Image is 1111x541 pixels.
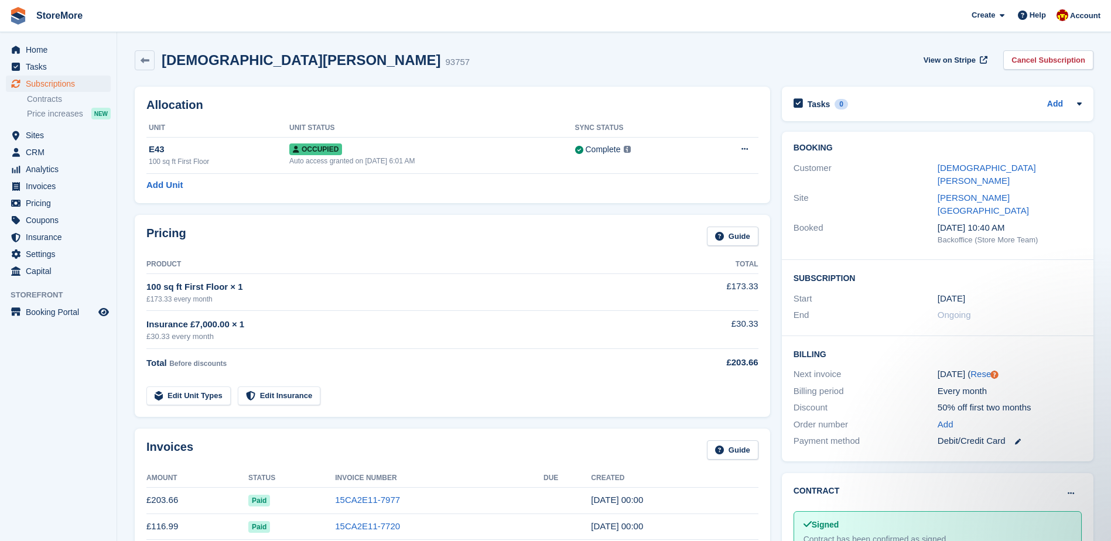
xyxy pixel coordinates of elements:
a: View on Stripe [919,50,990,70]
div: Payment method [794,434,938,448]
h2: Tasks [808,99,830,109]
a: Edit Unit Types [146,386,231,406]
a: Preview store [97,305,111,319]
a: Add [1047,98,1063,111]
a: menu [6,42,111,58]
a: Guide [707,227,758,246]
span: Capital [26,263,96,279]
span: Tasks [26,59,96,75]
h2: Invoices [146,440,193,460]
div: Customer [794,162,938,188]
a: menu [6,212,111,228]
span: Invoices [26,178,96,194]
span: Storefront [11,289,117,301]
time: 2025-07-07 23:00:00 UTC [938,292,965,306]
div: NEW [91,108,111,119]
th: Product [146,255,664,274]
th: Status [248,469,335,488]
a: menu [6,144,111,160]
span: Account [1070,10,1100,22]
a: menu [6,229,111,245]
div: Complete [586,143,621,156]
span: Insurance [26,229,96,245]
div: Debit/Credit Card [938,434,1082,448]
div: Order number [794,418,938,432]
time: 2025-09-07 23:00:09 UTC [591,495,643,505]
a: menu [6,304,111,320]
div: Discount [794,401,938,415]
span: Booking Portal [26,304,96,320]
h2: Allocation [146,98,758,112]
div: Site [794,191,938,218]
span: Paid [248,521,270,533]
div: £203.66 [664,356,758,369]
a: Reset [970,369,993,379]
h2: Booking [794,143,1082,153]
div: Tooltip anchor [989,369,1000,380]
a: menu [6,127,111,143]
h2: Pricing [146,227,186,246]
a: Contracts [27,94,111,105]
div: £173.33 every month [146,294,664,304]
td: £30.33 [664,311,758,349]
a: menu [6,178,111,194]
div: £30.33 every month [146,331,664,343]
h2: Contract [794,485,840,497]
a: 15CA2E11-7977 [335,495,400,505]
a: menu [6,263,111,279]
span: Home [26,42,96,58]
div: Insurance £7,000.00 × 1 [146,318,664,331]
span: Settings [26,246,96,262]
a: Add [938,418,953,432]
a: menu [6,161,111,177]
div: Start [794,292,938,306]
div: Auto access granted on [DATE] 6:01 AM [289,156,575,166]
a: [PERSON_NAME][GEOGRAPHIC_DATA] [938,193,1029,216]
span: Pricing [26,195,96,211]
div: 93757 [445,56,470,69]
th: Unit Status [289,119,575,138]
span: Occupied [289,143,342,155]
div: Backoffice (Store More Team) [938,234,1082,246]
a: StoreMore [32,6,87,25]
span: Before discounts [169,359,227,368]
span: Analytics [26,161,96,177]
time: 2025-08-07 23:00:21 UTC [591,521,643,531]
div: Billing period [794,385,938,398]
a: Edit Insurance [238,386,321,406]
h2: [DEMOGRAPHIC_DATA][PERSON_NAME] [162,52,440,68]
span: Coupons [26,212,96,228]
div: 100 sq ft First Floor [149,156,289,167]
div: Signed [804,519,1072,531]
span: Sites [26,127,96,143]
a: Cancel Subscription [1003,50,1093,70]
a: Price increases NEW [27,107,111,120]
div: End [794,309,938,322]
a: menu [6,59,111,75]
div: Booked [794,221,938,246]
div: Next invoice [794,368,938,381]
a: Guide [707,440,758,460]
th: Total [664,255,758,274]
span: Paid [248,495,270,506]
th: Invoice Number [335,469,543,488]
a: menu [6,76,111,92]
img: stora-icon-8386f47178a22dfd0bd8f6a31ec36ba5ce8667c1dd55bd0f319d3a0aa187defe.svg [9,7,27,25]
span: Price increases [27,108,83,119]
div: [DATE] 10:40 AM [938,221,1082,235]
a: [DEMOGRAPHIC_DATA][PERSON_NAME] [938,163,1036,186]
img: icon-info-grey-7440780725fd019a000dd9b08b2336e03edf1995a4989e88bcd33f0948082b44.svg [624,146,631,153]
div: 50% off first two months [938,401,1082,415]
span: Create [972,9,995,21]
div: [DATE] ( ) [938,368,1082,381]
th: Sync Status [575,119,703,138]
h2: Subscription [794,272,1082,283]
a: menu [6,246,111,262]
th: Unit [146,119,289,138]
a: Add Unit [146,179,183,192]
h2: Billing [794,348,1082,359]
a: 15CA2E11-7720 [335,521,400,531]
span: View on Stripe [924,54,976,66]
a: menu [6,195,111,211]
span: Help [1030,9,1046,21]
